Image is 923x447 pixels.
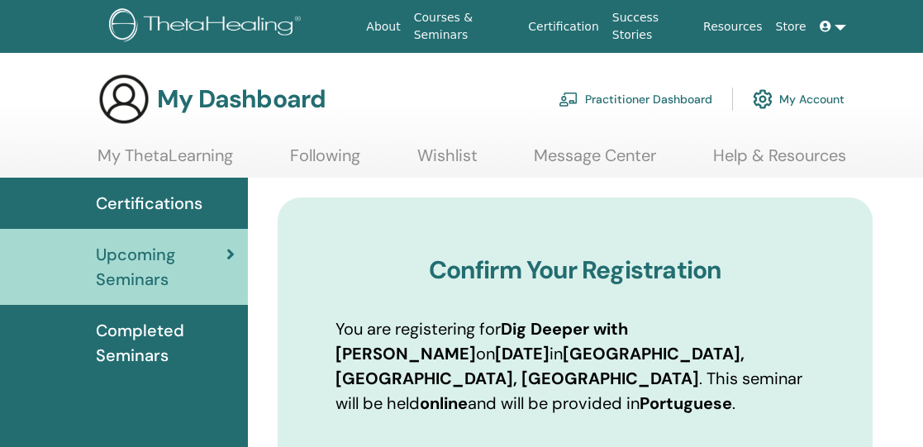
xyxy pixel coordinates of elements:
[559,92,578,107] img: chalkboard-teacher.svg
[98,73,150,126] img: generic-user-icon.jpg
[407,2,522,50] a: Courses & Seminars
[96,191,202,216] span: Certifications
[521,12,605,42] a: Certification
[606,2,697,50] a: Success Stories
[157,84,326,114] h3: My Dashboard
[96,242,226,292] span: Upcoming Seminars
[697,12,769,42] a: Resources
[420,392,468,414] b: online
[495,343,550,364] b: [DATE]
[640,392,732,414] b: Portuguese
[417,145,478,178] a: Wishlist
[753,81,844,117] a: My Account
[359,12,407,42] a: About
[753,85,773,113] img: cog.svg
[713,145,846,178] a: Help & Resources
[96,318,235,368] span: Completed Seminars
[559,81,712,117] a: Practitioner Dashboard
[98,145,233,178] a: My ThetaLearning
[534,145,656,178] a: Message Center
[769,12,813,42] a: Store
[335,316,815,416] p: You are registering for on in . This seminar will be held and will be provided in .
[290,145,360,178] a: Following
[109,8,307,45] img: logo.png
[335,255,815,285] h3: Confirm Your Registration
